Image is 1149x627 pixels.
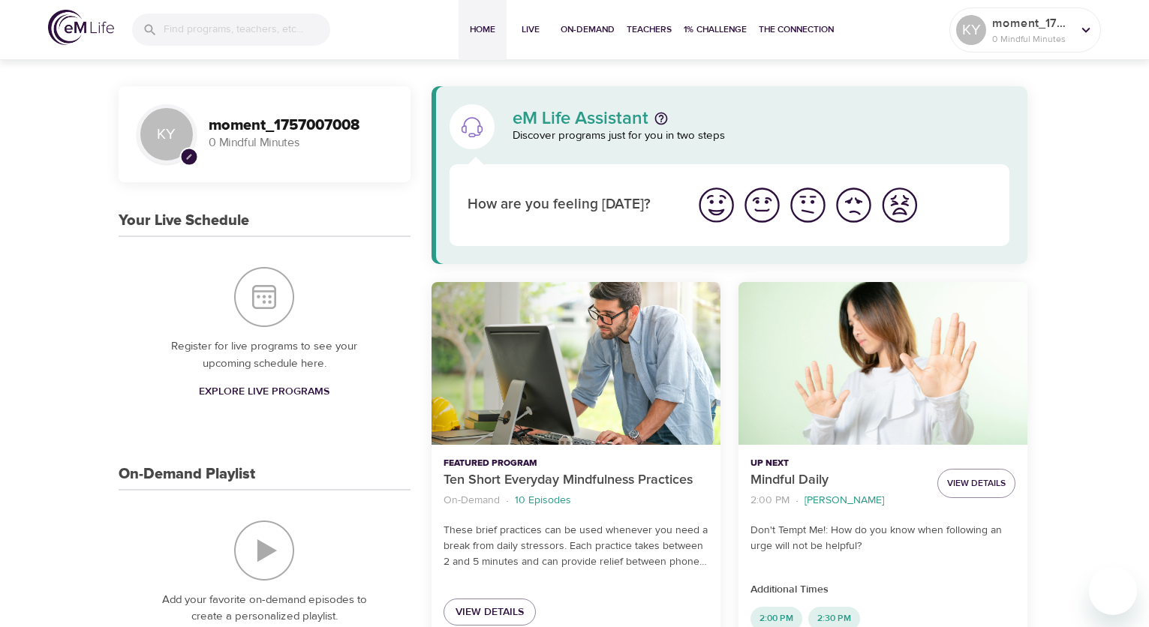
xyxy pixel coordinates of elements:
[149,592,380,625] p: Add your favorite on-demand episodes to create a personalized playlist.
[465,22,501,37] span: Home
[627,22,672,37] span: Teachers
[444,493,500,508] p: On-Demand
[750,612,802,625] span: 2:00 PM
[877,182,922,228] button: I'm feeling worst
[234,267,294,327] img: Your Live Schedule
[750,582,1015,598] p: Additional Times
[513,127,1010,145] p: Discover programs just for you in two steps
[468,194,675,216] p: How are you feeling [DATE]?
[444,470,708,490] p: Ten Short Everyday Mindfulness Practices
[785,182,831,228] button: I'm feeling ok
[48,10,114,45] img: logo
[741,184,783,226] img: good
[506,490,509,511] li: ·
[750,490,925,511] nav: breadcrumb
[515,493,571,508] p: 10 Episodes
[738,282,1027,445] button: Mindful Daily
[456,603,524,622] span: View Details
[137,104,197,164] div: KY
[199,382,329,401] span: Explore Live Programs
[432,282,720,445] button: Ten Short Everyday Mindfulness Practices
[937,469,1015,498] button: View Details
[444,457,708,470] p: Featured Program
[787,184,829,226] img: ok
[209,134,393,151] p: 0 Mindful Minutes
[513,22,549,37] span: Live
[947,475,1006,491] span: View Details
[119,212,249,229] h3: Your Live Schedule
[149,338,380,372] p: Register for live programs to see your upcoming schedule here.
[759,22,834,37] span: The Connection
[956,15,986,45] div: KY
[1089,567,1137,615] iframe: Button to launch messaging window
[513,109,648,127] p: eM Life Assistant
[164,13,330,46] input: Find programs, teachers, etc...
[833,184,874,226] img: bad
[879,184,920,226] img: worst
[750,523,1015,554] p: Don't Tempt Me!: How do you know when following an urge will not be helpful?
[444,598,536,626] a: View Details
[796,490,799,511] li: ·
[193,378,335,406] a: Explore Live Programs
[831,182,877,228] button: I'm feeling bad
[750,457,925,470] p: Up Next
[444,523,708,570] p: These brief practices can be used whenever you need a break from daily stressors. Each practice t...
[460,115,484,139] img: eM Life Assistant
[119,466,255,483] h3: On-Demand Playlist
[234,520,294,580] img: On-Demand Playlist
[693,182,739,228] button: I'm feeling great
[808,612,860,625] span: 2:30 PM
[805,493,884,508] p: [PERSON_NAME]
[739,182,785,228] button: I'm feeling good
[992,14,1072,32] p: moment_1757007008
[561,22,615,37] span: On-Demand
[696,184,737,226] img: great
[684,22,747,37] span: 1% Challenge
[444,490,708,511] nav: breadcrumb
[750,470,925,490] p: Mindful Daily
[750,493,790,508] p: 2:00 PM
[209,117,393,134] h3: moment_1757007008
[992,32,1072,46] p: 0 Mindful Minutes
